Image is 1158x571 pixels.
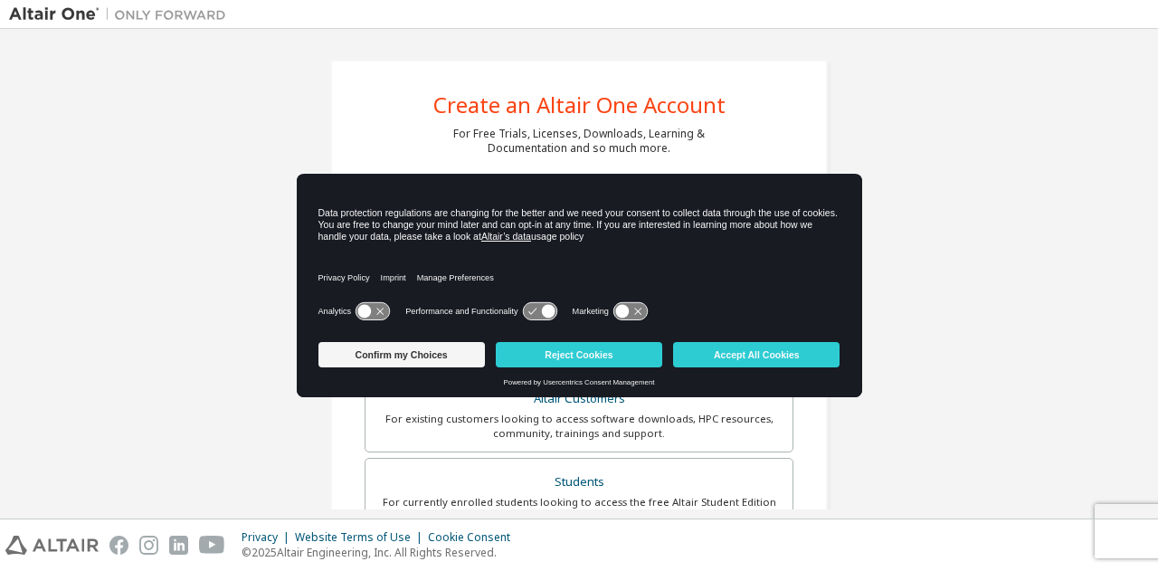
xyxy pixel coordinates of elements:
div: Students [376,470,782,495]
div: Cookie Consent [428,530,521,545]
img: facebook.svg [109,536,128,555]
div: For existing customers looking to access software downloads, HPC resources, community, trainings ... [376,412,782,441]
img: youtube.svg [199,536,225,555]
img: linkedin.svg [169,536,188,555]
img: altair_logo.svg [5,536,99,555]
div: Privacy [242,530,295,545]
img: Altair One [9,5,235,24]
div: Website Terms of Use [295,530,428,545]
p: © 2025 Altair Engineering, Inc. All Rights Reserved. [242,545,521,560]
img: instagram.svg [139,536,158,555]
div: Altair Customers [376,386,782,412]
div: For currently enrolled students looking to access the free Altair Student Edition bundle and all ... [376,495,782,524]
div: Create an Altair One Account [433,94,726,116]
div: For Free Trials, Licenses, Downloads, Learning & Documentation and so much more. [453,127,705,156]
